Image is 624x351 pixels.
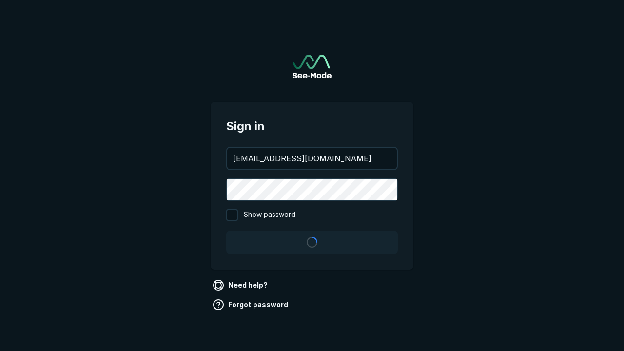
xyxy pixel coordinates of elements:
a: Need help? [211,277,272,293]
span: Sign in [226,117,398,135]
img: See-Mode Logo [292,55,331,78]
input: your@email.com [227,148,397,169]
a: Go to sign in [292,55,331,78]
span: Show password [244,209,295,221]
a: Forgot password [211,297,292,312]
